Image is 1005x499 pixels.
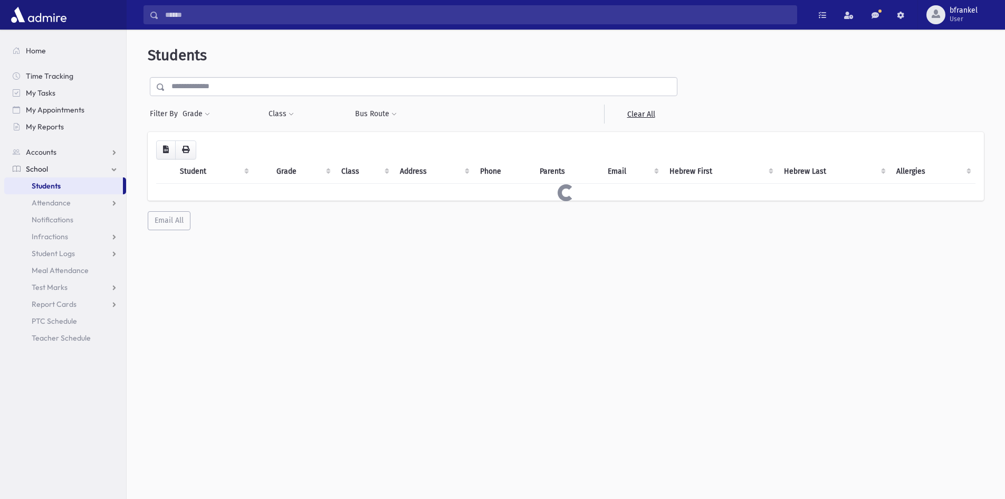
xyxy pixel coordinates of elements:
[182,105,210,124] button: Grade
[4,329,126,346] a: Teacher Schedule
[335,159,394,184] th: Class
[4,68,126,84] a: Time Tracking
[8,4,69,25] img: AdmirePro
[4,228,126,245] a: Infractions
[474,159,533,184] th: Phone
[175,140,196,159] button: Print
[26,46,46,55] span: Home
[268,105,294,124] button: Class
[26,147,56,157] span: Accounts
[4,262,126,279] a: Meal Attendance
[950,15,978,23] span: User
[32,215,73,224] span: Notifications
[32,316,77,326] span: PTC Schedule
[32,249,75,258] span: Student Logs
[4,144,126,161] a: Accounts
[4,84,126,101] a: My Tasks
[4,211,126,228] a: Notifications
[26,105,84,115] span: My Appointments
[601,159,663,184] th: Email
[159,5,797,24] input: Search
[4,296,126,313] a: Report Cards
[32,181,61,191] span: Students
[26,71,73,81] span: Time Tracking
[174,159,253,184] th: Student
[604,105,677,124] a: Clear All
[4,118,126,135] a: My Reports
[270,159,334,184] th: Grade
[778,159,891,184] th: Hebrew Last
[148,46,207,64] span: Students
[4,177,123,194] a: Students
[4,101,126,118] a: My Appointments
[32,299,76,309] span: Report Cards
[890,159,975,184] th: Allergies
[148,211,190,230] button: Email All
[4,194,126,211] a: Attendance
[950,6,978,15] span: bfrankel
[4,313,126,329] a: PTC Schedule
[32,232,68,241] span: Infractions
[394,159,474,184] th: Address
[533,159,601,184] th: Parents
[26,122,64,131] span: My Reports
[32,333,91,343] span: Teacher Schedule
[32,283,68,292] span: Test Marks
[663,159,777,184] th: Hebrew First
[26,88,55,98] span: My Tasks
[4,245,126,262] a: Student Logs
[4,279,126,296] a: Test Marks
[4,161,126,177] a: School
[355,105,397,124] button: Bus Route
[26,164,48,174] span: School
[156,140,176,159] button: CSV
[150,108,182,119] span: Filter By
[32,198,71,208] span: Attendance
[32,266,89,275] span: Meal Attendance
[4,42,126,59] a: Home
